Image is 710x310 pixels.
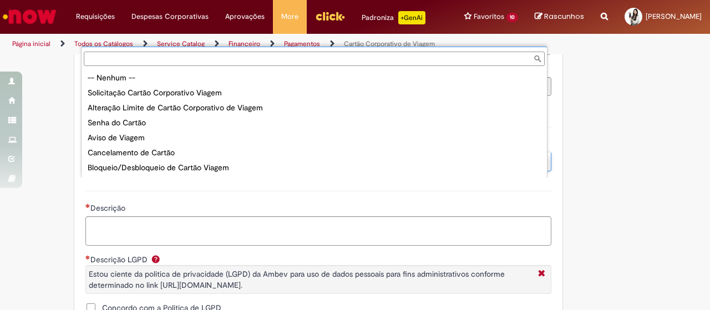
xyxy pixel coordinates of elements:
div: Cancelamento de Cartão [84,145,545,160]
div: Alteração Limite de Cartão Corporativo de Viagem [84,100,545,115]
div: -- Nenhum -- [84,70,545,85]
div: Aviso de Viagem [84,130,545,145]
div: Solicitação Cartão Corporativo Viagem [84,85,545,100]
div: Bloqueio/Desbloqueio de Cartão Viagem [84,160,545,175]
ul: Tipo da solicitação [82,68,547,177]
div: Senha do Cartão [84,115,545,130]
